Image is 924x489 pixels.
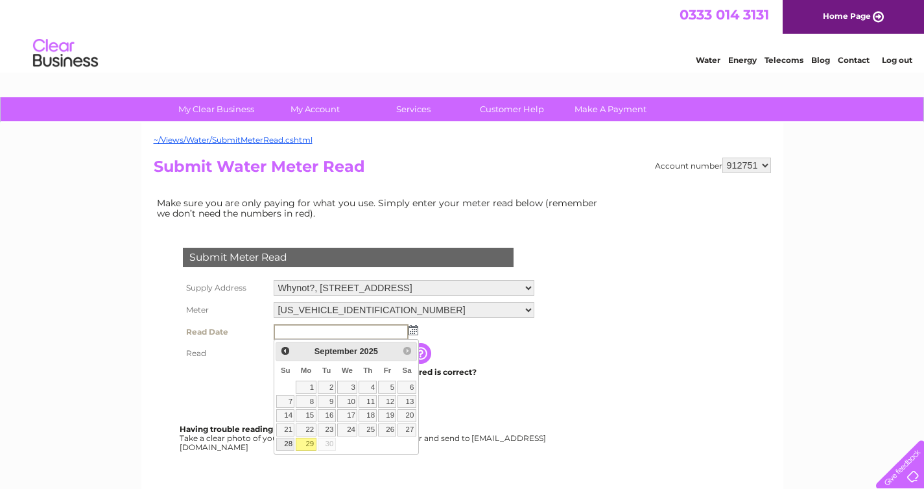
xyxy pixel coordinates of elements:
[281,366,290,374] span: Sunday
[296,381,316,394] a: 1
[318,423,336,436] a: 23
[359,395,377,408] a: 11
[278,344,292,359] a: Prev
[183,248,514,267] div: Submit Meter Read
[276,423,294,436] a: 21
[270,364,538,381] td: Are you sure the read you have entered is correct?
[276,438,294,451] a: 28
[409,325,418,335] img: ...
[359,346,377,356] span: 2025
[403,366,412,374] span: Saturday
[378,409,396,422] a: 19
[318,381,336,394] a: 2
[359,381,377,394] a: 4
[154,195,608,222] td: Make sure you are only paying for what you use. Simply enter your meter read below (remember we d...
[276,409,294,422] a: 14
[296,409,316,422] a: 15
[318,409,336,422] a: 16
[180,277,270,299] th: Supply Address
[360,97,467,121] a: Services
[397,409,416,422] a: 20
[154,158,771,182] h2: Submit Water Meter Read
[322,366,331,374] span: Tuesday
[363,366,372,374] span: Thursday
[180,425,548,451] div: Take a clear photo of your readings, tell us which supply it's for and send to [EMAIL_ADDRESS][DO...
[296,395,316,408] a: 8
[337,409,358,422] a: 17
[680,6,769,23] a: 0333 014 3131
[378,381,396,394] a: 5
[296,438,316,451] a: 29
[32,34,99,73] img: logo.png
[180,424,325,434] b: Having trouble reading your meter?
[882,55,912,65] a: Log out
[557,97,664,121] a: Make A Payment
[276,395,294,408] a: 7
[180,343,270,364] th: Read
[384,366,392,374] span: Friday
[811,55,830,65] a: Blog
[397,395,416,408] a: 13
[337,423,358,436] a: 24
[180,321,270,343] th: Read Date
[359,423,377,436] a: 25
[154,135,313,145] a: ~/Views/Water/SubmitMeterRead.cshtml
[156,7,769,63] div: Clear Business is a trading name of Verastar Limited (registered in [GEOGRAPHIC_DATA] No. 3667643...
[458,97,565,121] a: Customer Help
[728,55,757,65] a: Energy
[261,97,368,121] a: My Account
[337,395,358,408] a: 10
[655,158,771,173] div: Account number
[397,423,416,436] a: 27
[296,423,316,436] a: 22
[337,381,358,394] a: 3
[314,346,357,356] span: September
[410,343,434,364] input: Information
[838,55,870,65] a: Contact
[359,409,377,422] a: 18
[397,381,416,394] a: 6
[764,55,803,65] a: Telecoms
[163,97,270,121] a: My Clear Business
[378,395,396,408] a: 12
[301,366,312,374] span: Monday
[342,366,353,374] span: Wednesday
[318,395,336,408] a: 9
[378,423,396,436] a: 26
[280,346,290,356] span: Prev
[696,55,720,65] a: Water
[180,299,270,321] th: Meter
